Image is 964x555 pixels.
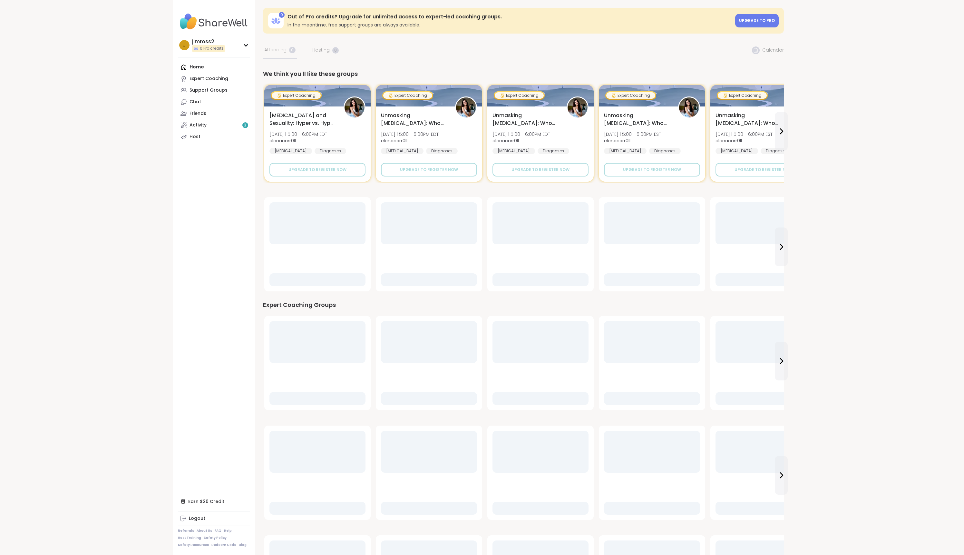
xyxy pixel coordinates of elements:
[495,92,544,99] div: Expert Coaching
[192,38,225,45] div: jimross2
[197,529,212,533] a: About Us
[178,85,250,96] a: Support Groups
[511,167,570,173] span: Upgrade to register now
[178,543,209,547] a: Safety Resources
[190,110,206,117] div: Friends
[315,148,346,154] div: Diagnoses
[492,131,550,137] span: [DATE] | 5:00 - 6:00PM EDT
[239,543,247,547] a: Blog
[244,123,246,128] span: 3
[383,92,432,99] div: Expert Coaching
[178,10,250,33] img: ShareWell Nav Logo
[178,536,201,540] a: Host Training
[426,148,458,154] div: Diagnoses
[604,137,630,144] b: elenacarr0ll
[263,69,784,78] div: We think you'll like these groups
[649,148,681,154] div: Diagnoses
[761,148,792,154] div: Diagnoses
[492,163,589,177] button: Upgrade to register now
[200,46,224,51] span: 0 Pro credits
[178,119,250,131] a: Activity3
[716,131,773,137] span: [DATE] | 5:00 - 6:00PM EST
[716,148,758,154] div: [MEDICAL_DATA]
[178,73,250,85] a: Expert Coaching
[604,112,671,127] span: Unmasking [MEDICAL_DATA]: Who Am I After A Diagnosis?
[400,167,458,173] span: Upgrade to register now
[604,131,661,137] span: [DATE] | 5:00 - 6:00PM EST
[215,529,221,533] a: FAQ
[279,12,285,18] div: 0
[492,148,535,154] div: [MEDICAL_DATA]
[178,529,194,533] a: Referrals
[178,96,250,108] a: Chat
[287,13,731,20] h3: Out of Pro credits? Upgrade for unlimited access to expert-led coaching groups.
[224,529,232,533] a: Help
[269,131,327,137] span: [DATE] | 5:00 - 6:00PM EDT
[381,163,477,177] button: Upgrade to register now
[381,112,448,127] span: Unmasking [MEDICAL_DATA]: Who Am I After A Diagnosis?
[538,148,569,154] div: Diagnoses
[189,515,205,522] div: Logout
[288,167,346,173] span: Upgrade to register now
[679,97,699,117] img: elenacarr0ll
[456,97,476,117] img: elenacarr0ll
[568,97,588,117] img: elenacarr0ll
[269,137,296,144] b: elenacarr0ll
[718,92,767,99] div: Expert Coaching
[204,536,227,540] a: Safety Policy
[739,18,775,23] span: Upgrade to Pro
[345,97,365,117] img: elenacarr0ll
[381,131,439,137] span: [DATE] | 5:00 - 6:00PM EDT
[623,167,681,173] span: Upgrade to register now
[272,92,321,99] div: Expert Coaching
[190,134,200,140] div: Host
[492,137,519,144] b: elenacarr0ll
[492,112,560,127] span: Unmasking [MEDICAL_DATA]: Who Am I After A Diagnosis?
[178,513,250,524] a: Logout
[381,137,407,144] b: elenacarr0ll
[269,148,312,154] div: [MEDICAL_DATA]
[287,22,731,28] h3: In the meantime, free support groups are always available.
[190,99,201,105] div: Chat
[190,76,228,82] div: Expert Coaching
[211,543,236,547] a: Redeem Code
[178,108,250,119] a: Friends
[263,300,784,309] div: Expert Coaching Groups
[735,14,779,27] a: Upgrade to Pro
[183,41,186,49] span: j
[190,122,207,128] div: Activity
[381,148,424,154] div: [MEDICAL_DATA]
[178,131,250,143] a: Host
[178,496,250,507] div: Earn $20 Credit
[716,137,742,144] b: elenacarr0ll
[190,87,228,94] div: Support Groups
[269,112,336,127] span: [MEDICAL_DATA] and Sexuality: Hyper vs. Hypo Sexuality
[269,163,365,177] button: Upgrade to register now
[735,167,793,173] span: Upgrade to register now
[716,112,783,127] span: Unmasking [MEDICAL_DATA]: Who Am I After A Diagnosis?
[604,163,700,177] button: Upgrade to register now
[604,148,647,154] div: [MEDICAL_DATA]
[716,163,812,177] button: Upgrade to register now
[606,92,655,99] div: Expert Coaching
